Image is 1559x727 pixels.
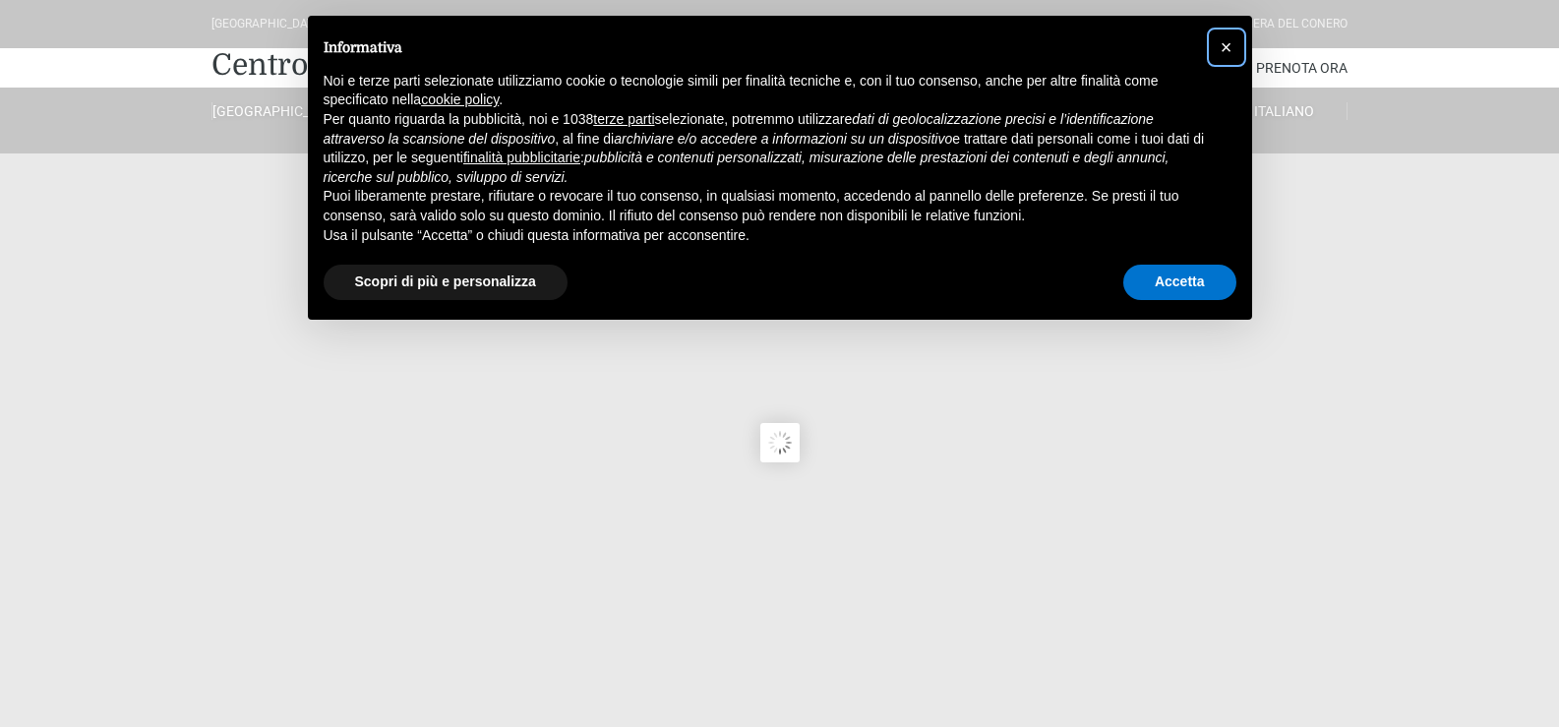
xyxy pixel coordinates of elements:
button: finalità pubblicitarie [463,149,580,168]
h2: Informativa [324,39,1205,56]
button: Scopri di più e personalizza [324,265,568,300]
em: archiviare e/o accedere a informazioni su un dispositivo [614,131,952,147]
span: × [1221,36,1232,58]
div: Riviera Del Conero [1232,15,1348,33]
em: pubblicità e contenuti personalizzati, misurazione delle prestazioni dei contenuti e degli annunc... [324,150,1169,185]
p: Noi e terze parti selezionate utilizziamo cookie o tecnologie simili per finalità tecniche e, con... [324,72,1205,110]
em: dati di geolocalizzazione precisi e l’identificazione attraverso la scansione del dispositivo [324,111,1154,147]
a: Centro Vacanze De Angelis [211,45,591,85]
a: Italiano [1222,102,1348,120]
a: [GEOGRAPHIC_DATA] [211,102,337,120]
p: Puoi liberamente prestare, rifiutare o revocare il tuo consenso, in qualsiasi momento, accedendo ... [324,187,1205,225]
button: terze parti [593,110,654,130]
button: Accetta [1123,265,1236,300]
p: Per quanto riguarda la pubblicità, noi e 1038 selezionate, potremmo utilizzare , al fine di e tra... [324,110,1205,187]
p: Usa il pulsante “Accetta” o chiudi questa informativa per acconsentire. [324,226,1205,246]
a: cookie policy [421,91,499,107]
a: Prenota Ora [1256,48,1348,88]
button: Chiudi questa informativa [1211,31,1242,63]
div: [GEOGRAPHIC_DATA] [211,15,325,33]
span: Italiano [1254,103,1314,119]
